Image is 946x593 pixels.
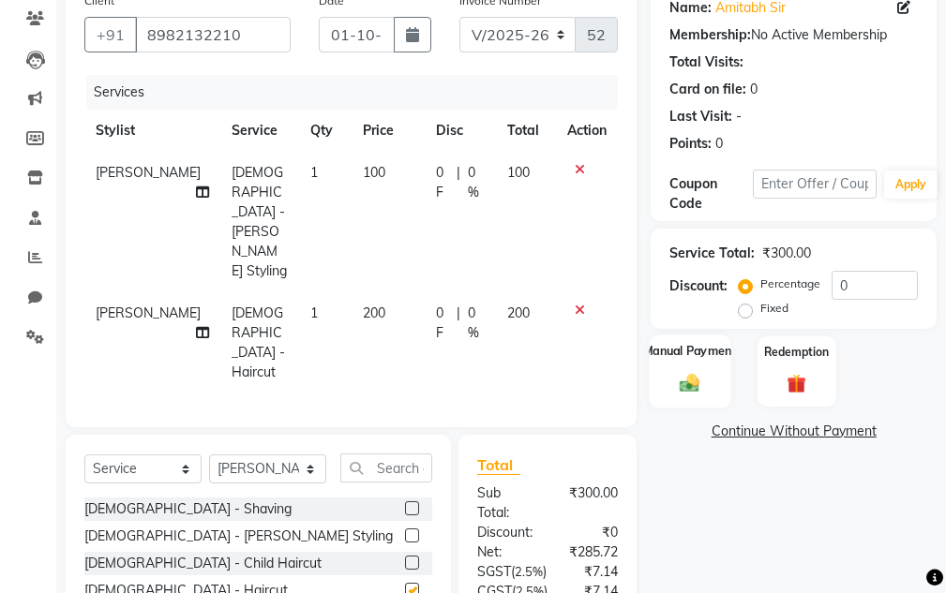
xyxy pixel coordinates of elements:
span: 0 % [468,304,485,343]
label: Redemption [764,344,829,361]
span: 2.5% [515,564,543,579]
div: Coupon Code [669,174,752,214]
input: Search by Name/Mobile/Email/Code [135,17,291,52]
div: ₹285.72 [548,542,632,562]
div: Membership: [669,25,751,45]
th: Stylist [84,110,220,152]
span: 200 [363,304,385,321]
div: Points: [669,134,712,154]
th: Qty [299,110,352,152]
span: 0 F [436,304,450,343]
div: Last Visit: [669,107,732,126]
button: +91 [84,17,137,52]
div: ₹300.00 [762,244,811,263]
span: | [457,163,460,202]
div: Services [86,75,632,110]
button: Apply [884,170,938,199]
span: 200 [507,304,530,321]
div: [DEMOGRAPHIC_DATA] - Child Haircut [84,554,322,573]
img: _cash.svg [674,372,706,394]
span: [DEMOGRAPHIC_DATA] - [PERSON_NAME] Styling [232,164,287,279]
div: Sub Total: [463,483,548,523]
div: Discount: [669,276,728,296]
label: Manual Payment [643,342,737,360]
th: Disc [425,110,496,152]
span: 1 [310,304,318,321]
span: [PERSON_NAME] [96,164,201,181]
a: Continue Without Payment [654,422,933,441]
span: 0 F [436,163,450,202]
th: Action [556,110,618,152]
span: 100 [363,164,385,181]
div: No Active Membership [669,25,918,45]
th: Service [220,110,299,152]
div: Discount: [463,523,548,542]
div: Net: [463,542,548,562]
span: [DEMOGRAPHIC_DATA] - Haircut [232,304,285,380]
div: ₹300.00 [548,483,632,523]
th: Price [352,110,425,152]
div: Service Total: [669,244,755,263]
div: [DEMOGRAPHIC_DATA] - [PERSON_NAME] Styling [84,526,393,546]
div: Card on file: [669,80,746,99]
div: ₹0 [548,523,632,542]
span: | [457,304,460,343]
th: Total [496,110,556,152]
span: 0 % [468,163,485,202]
div: ( ) [463,562,561,582]
input: Search or Scan [340,453,432,482]
div: ₹7.14 [561,562,632,582]
span: Total [477,455,520,475]
span: SGST [477,563,511,580]
span: 100 [507,164,530,181]
label: Fixed [760,300,788,317]
div: 0 [715,134,723,154]
span: [PERSON_NAME] [96,304,201,321]
label: Percentage [760,275,820,292]
div: 0 [750,80,758,99]
div: - [736,107,742,126]
span: 1 [310,164,318,181]
img: _gift.svg [781,372,812,395]
input: Enter Offer / Coupon Code [753,170,877,199]
div: [DEMOGRAPHIC_DATA] - Shaving [84,499,292,519]
div: Total Visits: [669,52,743,72]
